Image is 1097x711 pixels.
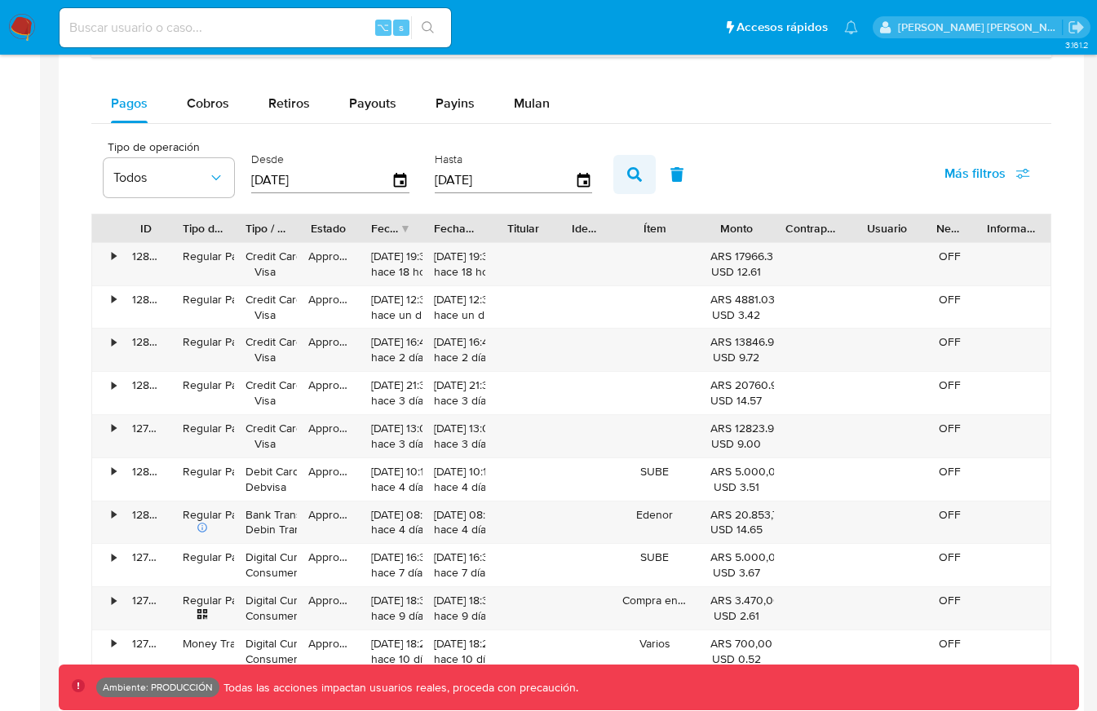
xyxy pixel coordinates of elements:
p: facundoagustin.borghi@mercadolibre.com [898,20,1063,35]
input: Buscar usuario o caso... [60,17,451,38]
p: Todas las acciones impactan usuarios reales, proceda con precaución. [219,680,578,696]
p: Ambiente: PRODUCCIÓN [103,684,213,691]
button: search-icon [411,16,445,39]
a: Notificaciones [844,20,858,34]
span: ⌥ [377,20,389,35]
span: 3.161.2 [1065,38,1089,51]
span: Accesos rápidos [736,19,828,36]
span: s [399,20,404,35]
a: Salir [1068,19,1085,36]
